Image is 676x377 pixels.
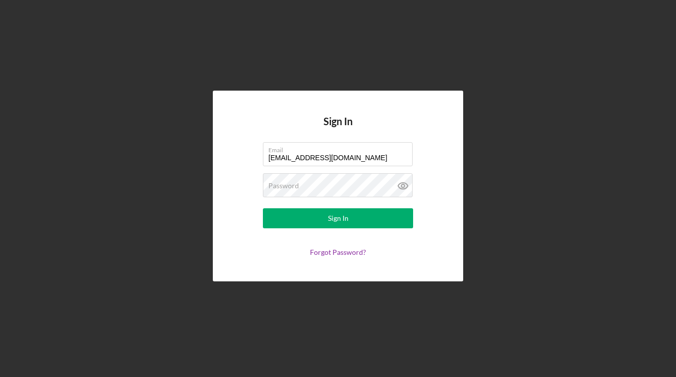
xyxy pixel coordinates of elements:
[263,208,413,228] button: Sign In
[328,208,349,228] div: Sign In
[323,116,353,142] h4: Sign In
[310,248,366,256] a: Forgot Password?
[268,143,413,154] label: Email
[268,182,299,190] label: Password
